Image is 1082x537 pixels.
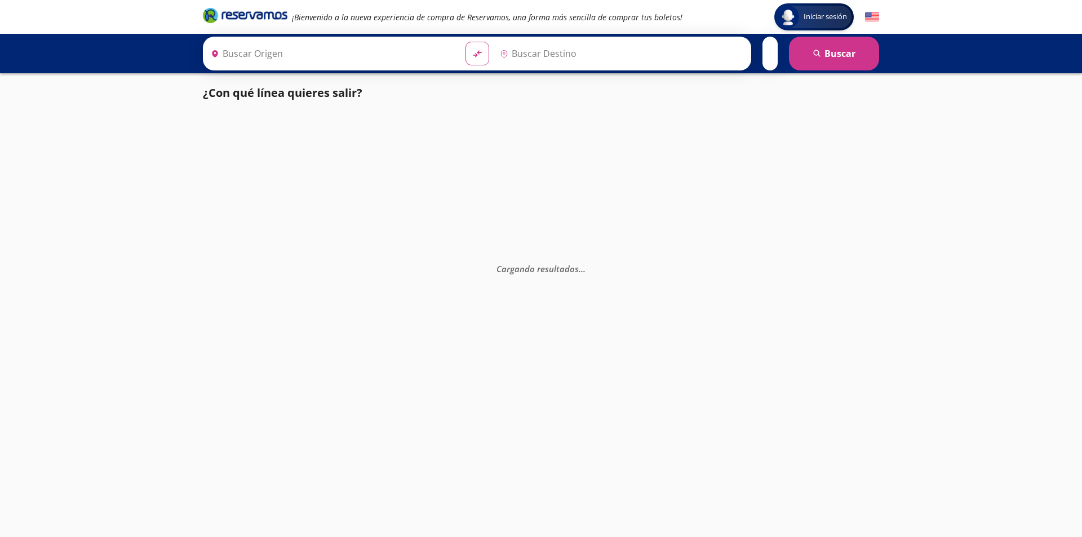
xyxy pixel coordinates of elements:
[496,263,586,274] em: Cargando resultados
[581,263,583,274] span: .
[203,7,287,24] i: Brand Logo
[583,263,586,274] span: .
[579,263,581,274] span: .
[495,39,746,68] input: Buscar Destino
[799,11,852,23] span: Iniciar sesión
[789,37,879,70] button: Buscar
[865,10,879,24] button: English
[203,85,362,101] p: ¿Con qué línea quieres salir?
[203,7,287,27] a: Brand Logo
[206,39,456,68] input: Buscar Origen
[292,12,682,23] em: ¡Bienvenido a la nueva experiencia de compra de Reservamos, una forma más sencilla de comprar tus...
